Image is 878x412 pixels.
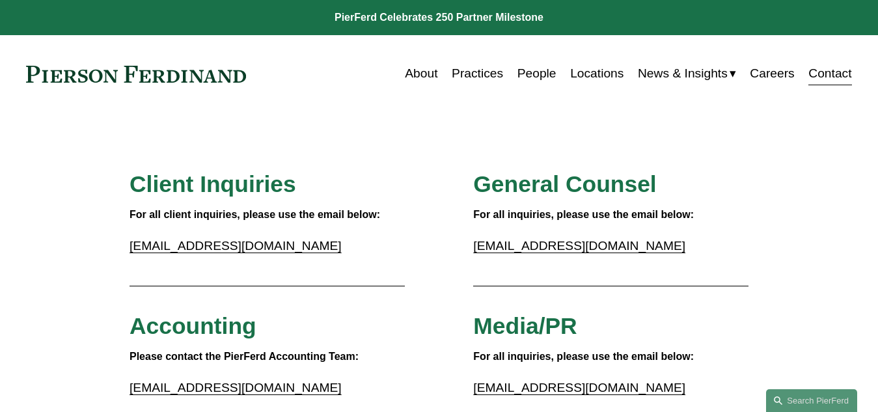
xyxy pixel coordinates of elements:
[452,61,503,86] a: Practices
[473,351,694,362] strong: For all inquiries, please use the email below:
[517,61,556,86] a: People
[750,61,794,86] a: Careers
[130,313,256,339] span: Accounting
[473,381,685,394] a: [EMAIL_ADDRESS][DOMAIN_NAME]
[405,61,437,86] a: About
[638,62,728,85] span: News & Insights
[808,61,851,86] a: Contact
[130,209,380,220] strong: For all client inquiries, please use the email below:
[130,351,359,362] strong: Please contact the PierFerd Accounting Team:
[473,171,656,197] span: General Counsel
[473,313,577,339] span: Media/PR
[130,171,296,197] span: Client Inquiries
[570,61,624,86] a: Locations
[473,209,694,220] strong: For all inquiries, please use the email below:
[766,389,857,412] a: Search this site
[130,239,342,253] a: [EMAIL_ADDRESS][DOMAIN_NAME]
[638,61,736,86] a: folder dropdown
[473,239,685,253] a: [EMAIL_ADDRESS][DOMAIN_NAME]
[130,381,342,394] a: [EMAIL_ADDRESS][DOMAIN_NAME]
